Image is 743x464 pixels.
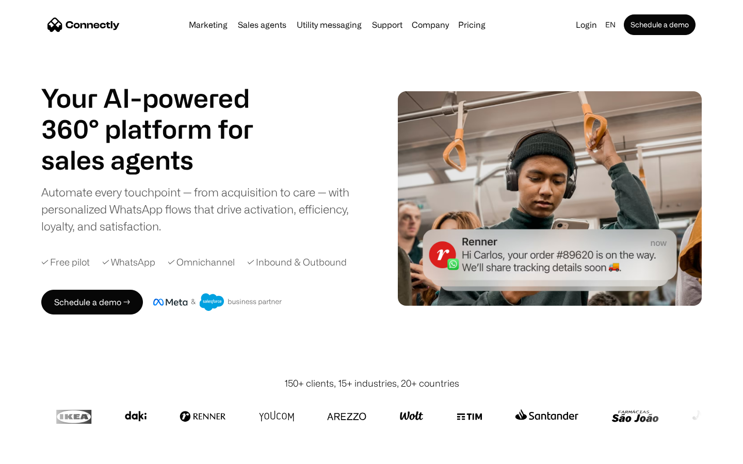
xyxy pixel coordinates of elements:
[41,82,279,144] h1: Your AI-powered 360° platform for
[47,17,120,32] a: home
[41,144,279,175] div: carousel
[293,21,366,29] a: Utility messaging
[41,255,90,269] div: ✓ Free pilot
[368,21,407,29] a: Support
[21,446,62,460] ul: Language list
[41,184,366,235] div: Automate every touchpoint — from acquisition to care — with personalized WhatsApp flows that driv...
[41,144,279,175] h1: sales agents
[454,21,490,29] a: Pricing
[412,18,449,32] div: Company
[284,376,459,390] div: 150+ clients, 15+ industries, 20+ countries
[234,21,290,29] a: Sales agents
[624,14,696,35] a: Schedule a demo
[41,144,279,175] div: 1 of 4
[247,255,347,269] div: ✓ Inbound & Outbound
[102,255,155,269] div: ✓ WhatsApp
[409,18,452,32] div: Company
[10,445,62,460] aside: Language selected: English
[168,255,235,269] div: ✓ Omnichannel
[185,21,232,29] a: Marketing
[605,18,616,32] div: en
[601,18,622,32] div: en
[572,18,601,32] a: Login
[41,290,143,314] a: Schedule a demo →
[153,293,282,311] img: Meta and Salesforce business partner badge.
